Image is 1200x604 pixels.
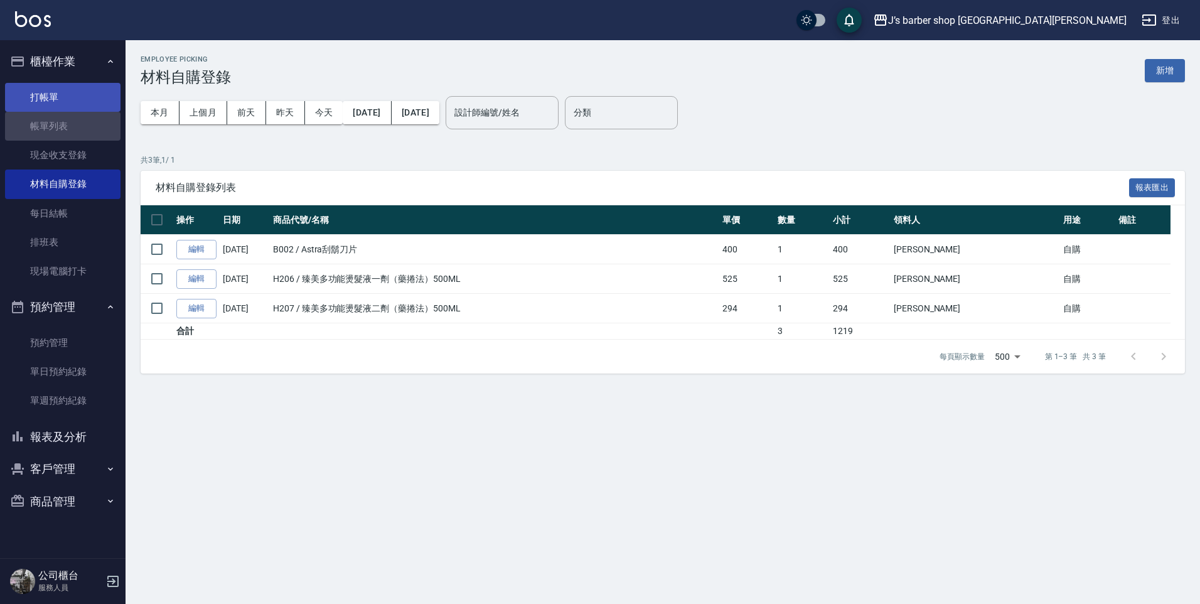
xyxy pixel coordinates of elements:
td: [PERSON_NAME] [891,294,1060,323]
button: 登出 [1137,9,1185,32]
h3: 材料自購登錄 [141,68,231,86]
td: 自購 [1060,235,1115,264]
button: 新增 [1145,59,1185,82]
p: 第 1–3 筆 共 3 筆 [1045,351,1106,362]
td: [DATE] [220,294,270,323]
img: Logo [15,11,51,27]
td: 自購 [1060,294,1115,323]
td: [DATE] [220,264,270,294]
button: 客戶管理 [5,453,121,485]
p: 共 3 筆, 1 / 1 [141,154,1185,166]
button: 報表匯出 [1129,178,1176,198]
a: 編輯 [176,299,217,318]
button: 昨天 [266,101,305,124]
p: 服務人員 [38,582,102,593]
h2: Employee Picking [141,55,231,63]
button: 上個月 [179,101,227,124]
a: 單日預約紀錄 [5,357,121,386]
th: 單價 [719,205,774,235]
td: 525 [830,264,891,294]
h5: 公司櫃台 [38,569,102,582]
td: 525 [719,264,774,294]
th: 領料人 [891,205,1060,235]
button: 前天 [227,101,266,124]
a: 編輯 [176,269,217,289]
a: 新增 [1145,64,1185,76]
a: 編輯 [176,240,217,259]
span: 材料自購登錄列表 [156,181,1129,194]
button: 今天 [305,101,343,124]
img: Person [10,569,35,594]
a: 打帳單 [5,83,121,112]
th: 商品代號/名稱 [270,205,719,235]
th: 數量 [774,205,830,235]
td: H207 / 臻美多功能燙髮液二劑（藥捲法）500ML [270,294,719,323]
td: 1 [774,235,830,264]
a: 材料自購登錄 [5,170,121,198]
td: [PERSON_NAME] [891,264,1060,294]
div: J’s barber shop [GEOGRAPHIC_DATA][PERSON_NAME] [888,13,1127,28]
a: 單週預約紀錄 [5,386,121,415]
button: 預約管理 [5,291,121,323]
a: 排班表 [5,228,121,257]
th: 日期 [220,205,270,235]
a: 預約管理 [5,328,121,357]
p: 每頁顯示數量 [940,351,985,362]
div: 500 [990,340,1025,374]
a: 每日結帳 [5,199,121,228]
a: 報表匯出 [1129,181,1176,193]
a: 現場電腦打卡 [5,257,121,286]
td: 1219 [830,323,891,340]
td: 1 [774,294,830,323]
th: 用途 [1060,205,1115,235]
button: 櫃檯作業 [5,45,121,78]
td: 400 [719,235,774,264]
td: 400 [830,235,891,264]
td: B002 / Astra刮鬍刀片 [270,235,719,264]
td: 3 [774,323,830,340]
td: 1 [774,264,830,294]
td: 294 [830,294,891,323]
button: [DATE] [392,101,439,124]
th: 備註 [1115,205,1171,235]
th: 小計 [830,205,891,235]
th: 操作 [173,205,220,235]
button: [DATE] [343,101,391,124]
button: save [837,8,862,33]
td: 自購 [1060,264,1115,294]
button: 報表及分析 [5,421,121,453]
td: H206 / 臻美多功能燙髮液一劑（藥捲法）500ML [270,264,719,294]
button: 商品管理 [5,485,121,518]
td: [PERSON_NAME] [891,235,1060,264]
a: 帳單列表 [5,112,121,141]
td: 合計 [173,323,220,340]
td: 294 [719,294,774,323]
a: 現金收支登錄 [5,141,121,170]
button: J’s barber shop [GEOGRAPHIC_DATA][PERSON_NAME] [868,8,1132,33]
button: 本月 [141,101,179,124]
td: [DATE] [220,235,270,264]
